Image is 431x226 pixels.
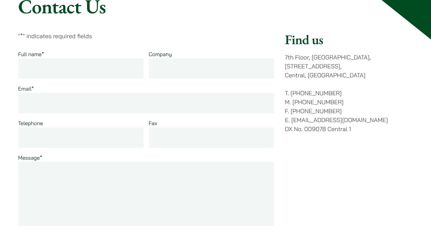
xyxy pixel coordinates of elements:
label: Fax [149,120,157,126]
p: T. [PHONE_NUMBER] M. [PHONE_NUMBER] F. [PHONE_NUMBER] E. [EMAIL_ADDRESS][DOMAIN_NAME] DX No. 0090... [285,89,413,133]
label: Full name [18,51,44,57]
label: Message [18,154,42,161]
p: " " indicates required fields [18,32,274,40]
p: 7th Floor, [GEOGRAPHIC_DATA], [STREET_ADDRESS], Central, [GEOGRAPHIC_DATA] [285,53,413,80]
label: Company [149,51,172,57]
label: Telephone [18,120,43,126]
label: Email [18,85,34,92]
h2: Find us [285,32,413,47]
